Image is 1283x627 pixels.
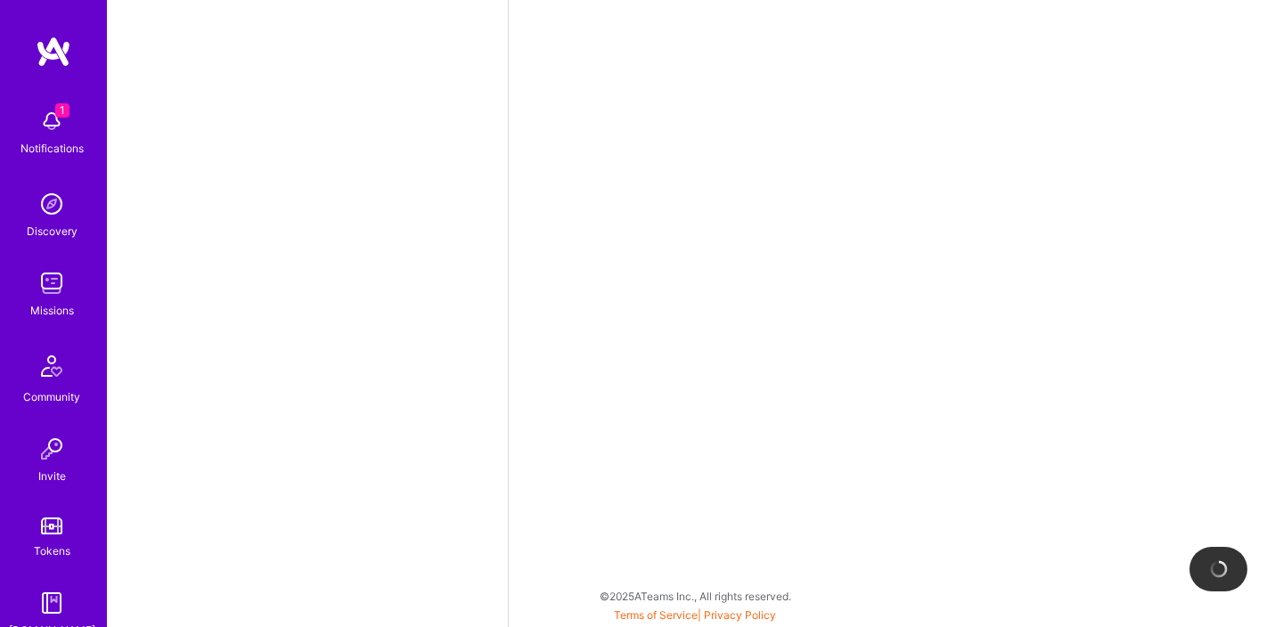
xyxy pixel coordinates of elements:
a: Terms of Service [614,608,698,622]
img: Community [30,345,73,387]
img: bell [34,103,69,139]
span: 1 [55,103,69,118]
div: Discovery [27,222,78,240]
img: loading [1209,559,1229,579]
img: guide book [34,585,69,621]
div: Tokens [34,541,70,560]
div: Notifications [20,139,84,158]
a: Privacy Policy [704,608,776,622]
div: Community [23,387,80,406]
img: tokens [41,517,62,534]
img: logo [36,36,71,68]
img: discovery [34,186,69,222]
img: teamwork [34,265,69,301]
div: © 2025 ATeams Inc., All rights reserved. [107,574,1283,618]
img: Invite [34,431,69,467]
div: Invite [38,467,66,485]
div: Missions [30,301,74,320]
span: | [614,608,776,622]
